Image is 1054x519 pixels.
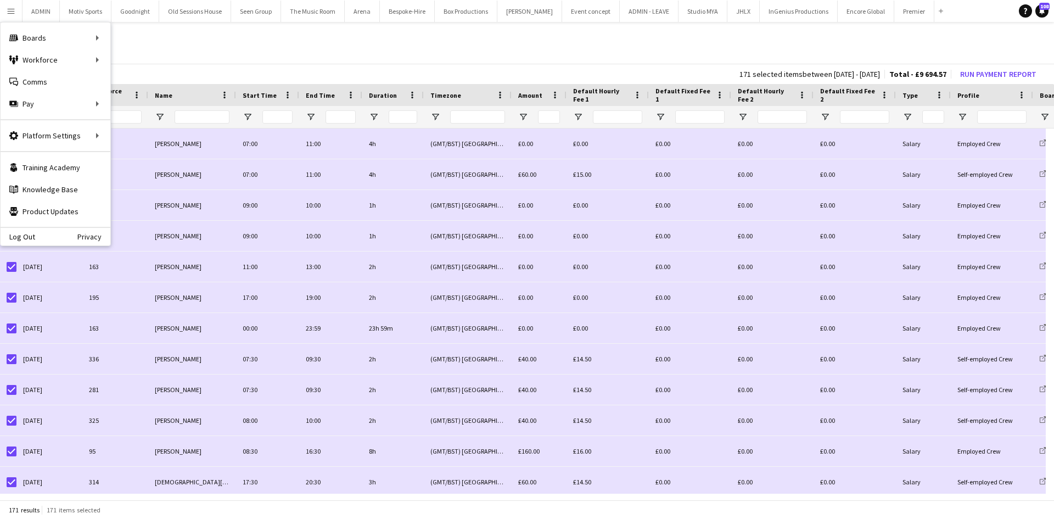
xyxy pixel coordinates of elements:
div: 2h [362,405,424,436]
div: £0.00 [814,405,896,436]
a: Product Updates [1,200,110,222]
div: 8h [362,436,424,466]
div: 08:30 [236,436,299,466]
div: 08:00 [236,405,299,436]
div: Employed Crew [951,282,1033,312]
div: £0.00 [814,129,896,159]
button: Open Filter Menu [655,112,665,122]
div: £0.00 [731,313,814,343]
div: 07:30 [236,344,299,374]
div: 163 [82,252,148,282]
div: 11:00 [299,159,362,189]
input: Default Fixed Fee 1 Filter Input [675,110,725,124]
span: £0.00 [518,139,533,148]
button: Open Filter Menu [902,112,912,122]
span: Default Fixed Fee 2 [820,87,876,103]
a: 108 [1035,4,1049,18]
div: £0.00 [731,252,814,282]
button: Motiv Sports [60,1,111,22]
div: 171 selected items between [DATE] - [DATE] [739,71,880,78]
div: £0.00 [649,282,731,312]
button: Open Filter Menu [820,112,830,122]
div: £0.00 [731,221,814,251]
span: Timezone [430,91,461,99]
span: [PERSON_NAME] [155,355,201,363]
span: £0.00 [518,232,533,240]
span: 108 [1039,3,1050,10]
div: 10:00 [299,405,362,436]
div: £0.00 [567,190,649,220]
button: The Music Room [281,1,345,22]
div: Employed Crew [951,436,1033,466]
button: Goodnight [111,1,159,22]
div: [DATE] [16,375,82,405]
span: Default Hourly Fee 2 [738,87,794,103]
div: (GMT/BST) [GEOGRAPHIC_DATA] [424,252,512,282]
div: 325 [82,405,148,436]
input: Profile Filter Input [977,110,1027,124]
span: Amount [518,91,542,99]
div: 00:00 [236,313,299,343]
div: 238 [82,129,148,159]
div: £0.00 [649,252,731,282]
div: Salary [896,436,951,466]
span: Start Time [243,91,277,99]
button: Premier [894,1,934,22]
div: Employed Crew [951,221,1033,251]
div: £0.00 [649,467,731,497]
div: (GMT/BST) [GEOGRAPHIC_DATA] [424,436,512,466]
span: Name [155,91,172,99]
span: [PERSON_NAME] [155,201,201,209]
div: £14.50 [567,467,649,497]
div: £0.00 [731,405,814,436]
input: Name Filter Input [175,110,229,124]
div: 07:00 [236,159,299,189]
div: Self-employed Crew [951,344,1033,374]
div: £0.00 [731,344,814,374]
span: £40.00 [518,386,536,394]
span: £0.00 [518,263,533,271]
div: 07:30 [236,375,299,405]
div: [DATE] [16,282,82,312]
div: £0.00 [814,313,896,343]
a: Training Academy [1,157,110,178]
input: Workforce ID Filter Input [109,110,142,124]
div: 23:59 [299,313,362,343]
div: 07:00 [236,129,299,159]
div: Salary [896,190,951,220]
div: 11:00 [299,129,362,159]
span: Profile [957,91,979,99]
div: £0.00 [649,129,731,159]
div: 281 [82,375,148,405]
div: £0.00 [649,313,731,343]
button: Open Filter Menu [573,112,583,122]
a: Knowledge Base [1,178,110,200]
div: (GMT/BST) [GEOGRAPHIC_DATA] [424,129,512,159]
div: [DATE] [16,252,82,282]
div: 314 [82,467,148,497]
input: Default Hourly Fee 1 Filter Input [593,110,642,124]
div: Salary [896,159,951,189]
span: Total - £9 694.57 [889,69,946,79]
div: 09:30 [299,375,362,405]
span: [PERSON_NAME] [155,170,201,178]
div: 23h 59m [362,313,424,343]
button: ADMIN [23,1,60,22]
div: 09:30 [299,344,362,374]
span: Default Hourly Fee 1 [573,87,629,103]
button: Open Filter Menu [518,112,528,122]
div: £0.00 [649,436,731,466]
span: £60.00 [518,170,536,178]
span: [DEMOGRAPHIC_DATA][PERSON_NAME] [155,478,267,486]
div: 1h [362,221,424,251]
div: £0.00 [814,159,896,189]
div: £0.00 [649,190,731,220]
div: (GMT/BST) [GEOGRAPHIC_DATA] [424,375,512,405]
div: £0.00 [567,313,649,343]
span: [PERSON_NAME] [155,232,201,240]
div: £0.00 [567,221,649,251]
div: 19:00 [299,282,362,312]
div: £0.00 [731,282,814,312]
button: Open Filter Menu [957,112,967,122]
span: 171 items selected [47,506,100,514]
